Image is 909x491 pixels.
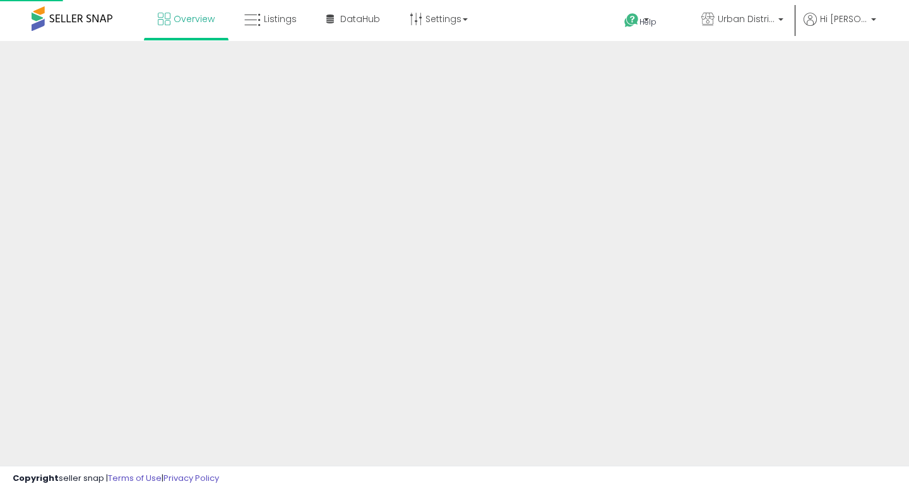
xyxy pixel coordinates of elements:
[340,13,380,25] span: DataHub
[264,13,297,25] span: Listings
[639,16,656,27] span: Help
[108,472,162,484] a: Terms of Use
[163,472,219,484] a: Privacy Policy
[13,473,219,485] div: seller snap | |
[174,13,215,25] span: Overview
[820,13,867,25] span: Hi [PERSON_NAME]
[804,13,876,41] a: Hi [PERSON_NAME]
[624,13,639,28] i: Get Help
[13,472,59,484] strong: Copyright
[718,13,775,25] span: Urban Distribution Group
[614,3,681,41] a: Help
